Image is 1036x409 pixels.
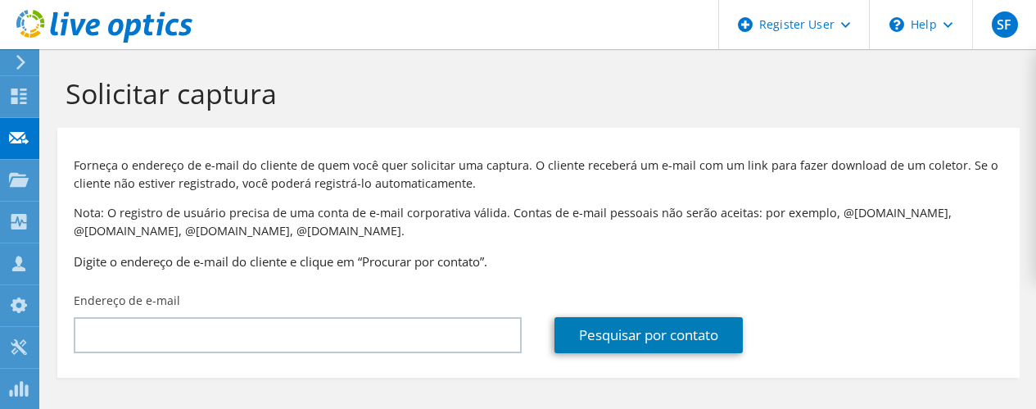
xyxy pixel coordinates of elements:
span: SF [992,11,1018,38]
a: Pesquisar por contato [554,317,743,353]
svg: \n [889,17,904,32]
h3: Digite o endereço de e-mail do cliente e clique em “Procurar por contato”. [74,252,1003,270]
label: Endereço de e-mail [74,293,180,309]
p: Forneça o endereço de e-mail do cliente de quem você quer solicitar uma captura. O cliente recebe... [74,157,1003,193]
p: Nota: O registro de usuário precisa de uma conta de e-mail corporativa válida. Contas de e-mail p... [74,204,1003,240]
h1: Solicitar captura [66,76,1003,111]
